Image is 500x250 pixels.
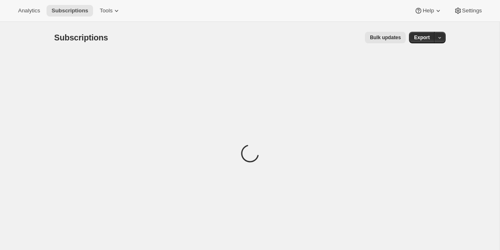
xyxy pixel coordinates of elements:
[449,5,487,17] button: Settings
[18,7,40,14] span: Analytics
[54,33,108,42] span: Subscriptions
[51,7,88,14] span: Subscriptions
[370,34,401,41] span: Bulk updates
[409,32,435,43] button: Export
[47,5,93,17] button: Subscriptions
[423,7,434,14] span: Help
[462,7,482,14] span: Settings
[13,5,45,17] button: Analytics
[95,5,126,17] button: Tools
[100,7,112,14] span: Tools
[409,5,447,17] button: Help
[414,34,430,41] span: Export
[365,32,406,43] button: Bulk updates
